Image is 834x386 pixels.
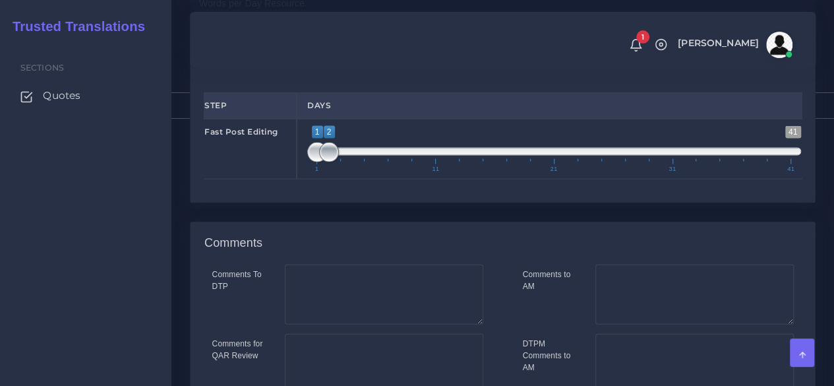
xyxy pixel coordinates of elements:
img: avatar [766,32,792,58]
strong: Step [204,100,227,110]
span: 41 [785,126,801,139]
a: 1 [624,38,647,52]
label: DTPM Comments to AM [523,338,576,373]
label: Comments to AM [523,269,576,292]
strong: Days [307,100,331,110]
span: Quotes [43,88,80,103]
span: 21 [549,166,560,172]
label: Comments for QAR Review [212,338,265,362]
h2: Trusted Translations [3,18,145,34]
a: Trusted Translations [3,16,145,38]
label: Comments To DTP [212,269,265,292]
span: 1 [313,166,321,172]
span: [PERSON_NAME] [678,38,759,48]
span: 2 [324,126,335,139]
span: 1 [636,30,649,44]
span: 31 [667,166,678,172]
a: [PERSON_NAME]avatar [671,32,797,58]
h4: Comments [204,236,262,251]
strong: Fast Post Editing [204,127,278,137]
span: Sections [20,63,64,73]
span: 11 [430,166,441,172]
span: 41 [785,166,796,172]
span: 1 [312,126,323,139]
a: Quotes [10,82,162,110]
